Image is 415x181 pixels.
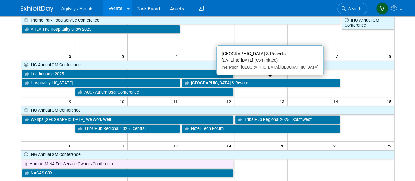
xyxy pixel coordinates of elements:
[222,58,318,63] div: [DATE] to [DATE]
[21,16,340,25] a: Theme Park Food Service Conference
[279,142,287,150] span: 20
[386,142,394,150] span: 22
[68,52,74,60] span: 2
[173,97,181,105] span: 11
[119,97,127,105] span: 10
[253,58,278,63] span: (Committed)
[66,142,74,150] span: 16
[22,79,180,87] a: Hospitality [US_STATE]
[235,115,340,124] a: TribalHub Regional 2025 - Southwest
[346,6,361,11] span: Search
[226,142,234,150] span: 19
[61,6,93,11] span: Agilysys Events
[175,52,181,60] span: 4
[222,51,286,56] span: [GEOGRAPHIC_DATA] & Resorts
[21,61,394,69] a: IHG Annual GM Conference
[22,160,234,168] a: Marriott MINA Full-Service Owners Conference
[21,6,53,12] img: ExhibitDay
[22,169,234,177] a: NACAS C3X
[173,142,181,150] span: 18
[22,25,180,34] a: AHLA The Hospitality Show 2025
[182,79,340,87] a: [GEOGRAPHIC_DATA] & Resorts
[22,115,234,124] a: W3Spa [GEOGRAPHIC_DATA], We Work Well
[332,142,341,150] span: 21
[388,52,394,60] span: 8
[332,97,341,105] span: 14
[75,124,180,133] a: TribalHub Regional 2025 - Central
[182,124,340,133] a: Hotel Tech Forum
[22,70,234,78] a: Leading Age 2025
[342,16,394,30] a: IHG Annual GM Conference
[68,97,74,105] span: 9
[21,150,394,159] a: IHG Annual GM Conference
[21,106,394,115] a: IHG Annual GM Conference
[337,3,367,14] a: Search
[119,142,127,150] span: 17
[376,2,388,15] img: Vaitiare Munoz
[226,97,234,105] span: 12
[239,65,318,70] span: [GEOGRAPHIC_DATA], [GEOGRAPHIC_DATA]
[75,88,234,97] a: AUC - Atrium User Conference
[279,97,287,105] span: 13
[121,52,127,60] span: 3
[222,65,239,70] span: In-Person
[335,52,341,60] span: 7
[386,97,394,105] span: 15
